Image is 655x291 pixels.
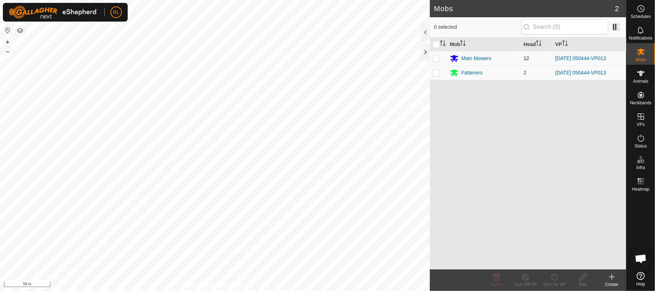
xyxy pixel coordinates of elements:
span: 2 [524,70,527,76]
span: 12 [524,55,529,61]
button: Reset Map [3,26,12,35]
button: Map Layers [16,26,24,35]
span: Help [636,282,645,286]
img: Gallagher Logo [9,6,99,19]
div: Main Mowers [461,55,491,62]
span: Infra [636,165,645,170]
th: VP [552,37,626,51]
span: Heatmap [632,187,650,191]
span: Animals [633,79,649,83]
p-sorticon: Activate to sort [536,41,542,47]
span: 2 [615,3,619,14]
div: Fatteners [461,69,483,77]
span: Delete [491,282,503,287]
th: Mob [447,37,521,51]
a: [DATE] 050444-VP013 [555,55,606,61]
a: Privacy Policy [186,282,213,288]
a: Open chat [630,248,652,269]
span: VPs [637,122,645,127]
div: Edit [569,281,597,288]
span: Schedules [631,14,651,19]
a: Contact Us [222,282,243,288]
span: RL [113,9,119,16]
th: Head [521,37,552,51]
span: Notifications [629,36,652,40]
span: Status [634,144,647,148]
a: Help [627,269,655,289]
p-sorticon: Activate to sort [440,41,446,47]
div: Create [597,281,626,288]
a: [DATE] 050444-VP013 [555,70,606,76]
button: + [3,38,12,46]
button: – [3,47,12,56]
span: 0 selected [434,23,521,31]
p-sorticon: Activate to sort [460,41,466,47]
p-sorticon: Activate to sort [562,41,568,47]
input: Search (S) [521,19,608,35]
h2: Mobs [434,4,615,13]
span: Neckbands [630,101,651,105]
div: Turn Off VP [511,281,540,288]
span: Mobs [636,58,646,62]
div: Turn On VP [540,281,569,288]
